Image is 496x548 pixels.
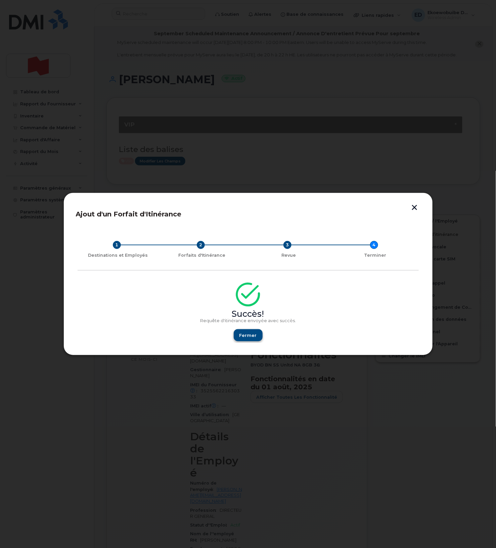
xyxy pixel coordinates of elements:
div: 1 [113,241,121,249]
div: Destinations et Employés [80,253,156,258]
button: Fermer [234,329,263,341]
div: Succès! [78,311,419,317]
div: Revue [248,253,329,258]
div: Forfaits d'Itinérance [162,253,243,258]
span: Ajout d'un Forfait d'Itinérance [76,210,182,218]
div: 3 [283,241,291,249]
p: Requête d'itinérance envoyée avec succès. [78,318,419,323]
span: Fermer [239,332,257,339]
div: 2 [197,241,205,249]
